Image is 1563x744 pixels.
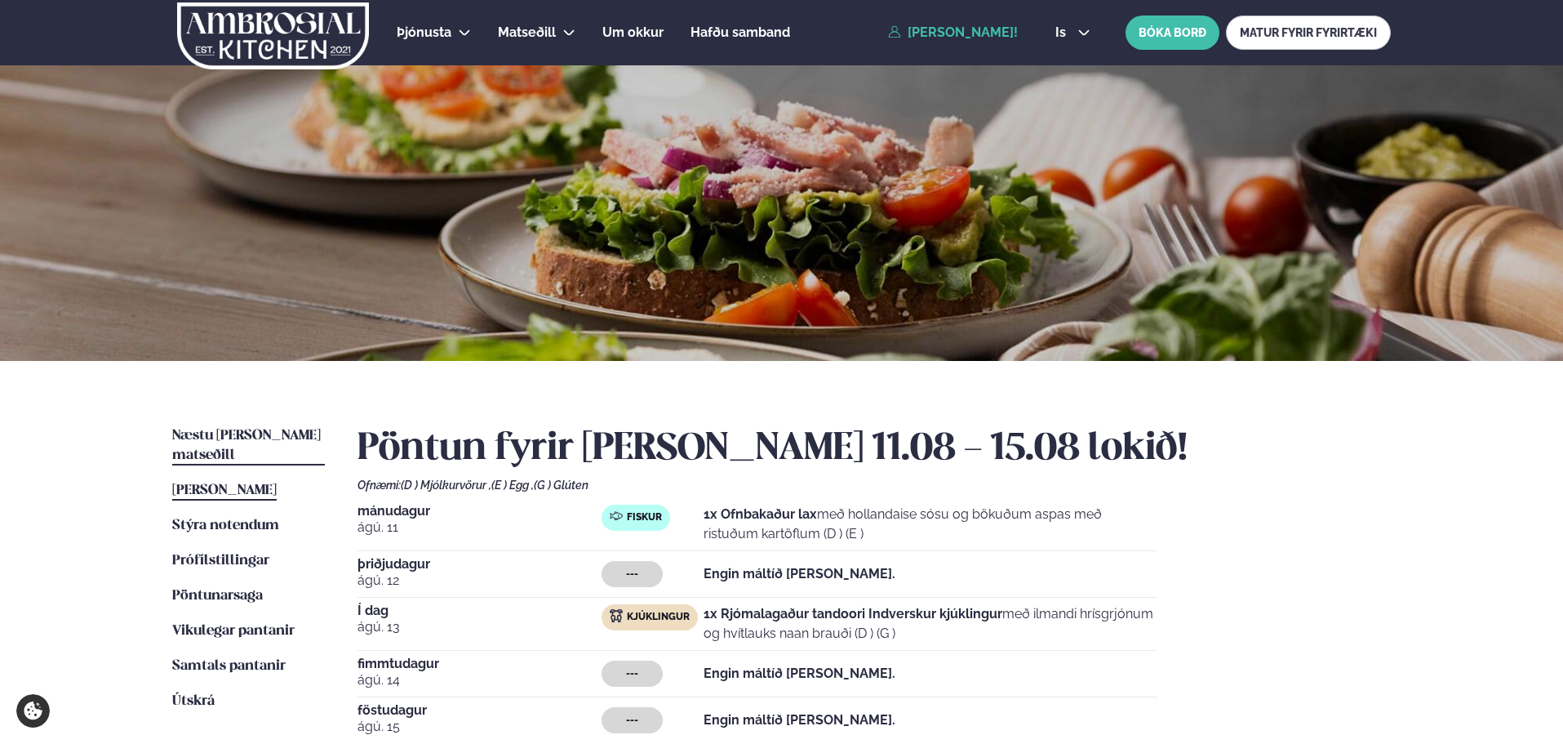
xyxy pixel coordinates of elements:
span: Prófílstillingar [172,554,269,568]
a: Cookie settings [16,694,50,728]
span: Vikulegar pantanir [172,624,295,638]
strong: Engin máltíð [PERSON_NAME]. [704,566,895,581]
strong: Engin máltíð [PERSON_NAME]. [704,712,895,728]
a: Hafðu samband [690,23,790,42]
strong: 1x Rjómalagaður tandoori Indverskur kjúklingur [704,606,1002,621]
a: Vikulegar pantanir [172,621,295,641]
span: ágú. 14 [357,670,602,690]
a: Prófílstillingar [172,551,269,571]
span: Samtals pantanir [172,659,286,673]
strong: 1x Ofnbakaður lax [704,506,817,522]
span: fimmtudagur [357,657,602,670]
span: ágú. 13 [357,617,602,637]
button: BÓKA BORÐ [1126,16,1219,50]
div: Ofnæmi: [357,479,1391,492]
span: ágú. 12 [357,571,602,590]
span: Pöntunarsaga [172,589,263,603]
strong: Engin máltíð [PERSON_NAME]. [704,666,895,681]
span: (E ) Egg , [491,479,534,492]
img: logo [175,2,371,69]
span: Fiskur [627,511,662,524]
a: [PERSON_NAME]! [888,25,1018,40]
span: Stýra notendum [172,519,279,532]
a: Pöntunarsaga [172,586,263,606]
p: með hollandaise sósu og bökuðum aspas með ristuðum kartöflum (D ) (E ) [704,505,1157,544]
a: Næstu [PERSON_NAME] matseðill [172,426,325,466]
span: mánudagur [357,505,602,518]
a: MATUR FYRIR FYRIRTÆKI [1226,16,1391,50]
p: með ilmandi hrísgrjónum og hvítlauks naan brauði (D ) (G ) [704,604,1157,644]
span: (D ) Mjólkurvörur , [401,479,491,492]
span: Næstu [PERSON_NAME] matseðill [172,429,321,462]
a: Matseðill [498,23,556,42]
span: ágú. 15 [357,717,602,737]
span: Matseðill [498,25,556,40]
span: --- [626,714,638,727]
span: is [1055,26,1071,39]
span: [PERSON_NAME] [172,483,277,497]
button: is [1042,26,1103,39]
a: Um okkur [602,23,664,42]
a: Samtals pantanir [172,657,286,676]
span: Hafðu samband [690,25,790,40]
span: Kjúklingur [627,611,690,624]
span: Útskrá [172,694,215,708]
span: föstudagur [357,704,602,717]
a: Útskrá [172,692,215,711]
span: þriðjudagur [357,558,602,571]
h2: Pöntun fyrir [PERSON_NAME] 11.08 - 15.08 lokið! [357,426,1391,472]
span: (G ) Glúten [534,479,588,492]
a: Þjónusta [397,23,451,42]
img: chicken.svg [610,609,623,622]
a: Stýra notendum [172,516,279,536]
img: fish.svg [610,510,623,523]
a: [PERSON_NAME] [172,481,277,501]
span: --- [626,667,638,680]
span: Um okkur [602,25,664,40]
span: ágú. 11 [357,518,602,537]
span: Þjónusta [397,25,451,40]
span: --- [626,568,638,581]
span: Í dag [357,604,602,617]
